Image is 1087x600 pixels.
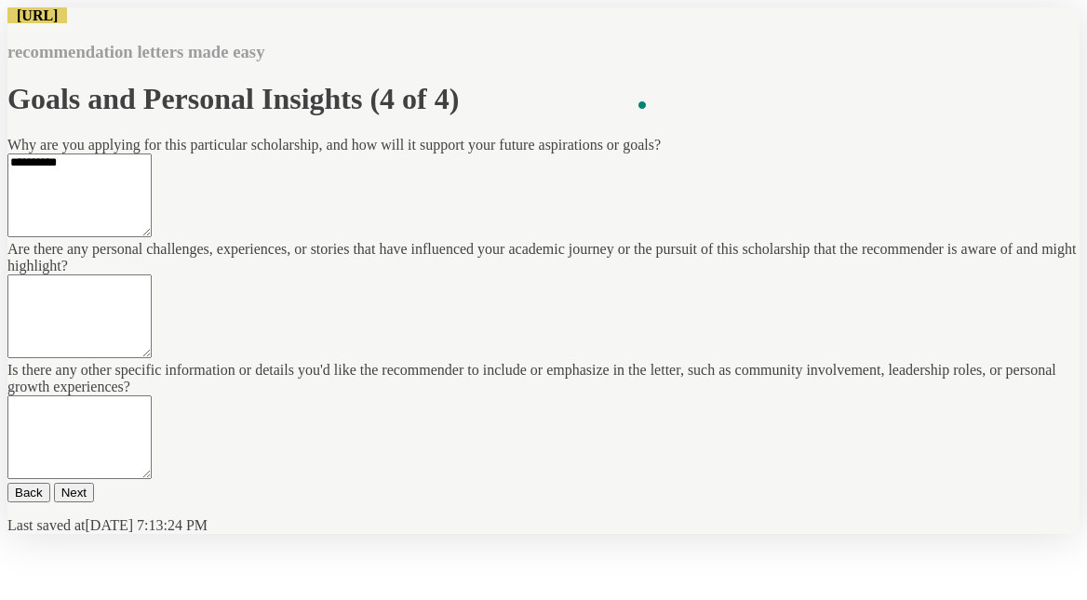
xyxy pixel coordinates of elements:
button: Next [54,483,94,502]
span: [URL] [7,7,67,23]
textarea: To enrich screen reader interactions, please activate Accessibility in Grammarly extension settings [7,153,152,237]
h1: Goals and Personal Insights (4 of 4) [7,82,1080,116]
h3: recommendation letters made easy [7,42,1080,62]
button: Back [7,483,50,502]
p: Last saved at [DATE] 7:13:24 PM [7,517,1080,534]
label: Are there any personal challenges, experiences, or stories that have influenced your academic jou... [7,241,1076,273]
label: Is there any other specific information or details you'd like the recommender to include or empha... [7,362,1056,394]
label: Why are you applying for this particular scholarship, and how will it support your future aspirat... [7,137,661,153]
